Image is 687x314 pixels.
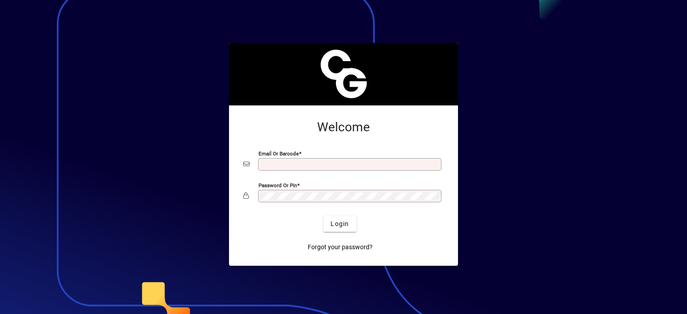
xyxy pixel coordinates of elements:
[304,239,376,255] a: Forgot your password?
[243,120,444,135] h2: Welcome
[308,243,373,252] span: Forgot your password?
[323,216,356,232] button: Login
[259,151,299,157] mat-label: Email or Barcode
[259,182,297,188] mat-label: Password or Pin
[331,219,349,229] span: Login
